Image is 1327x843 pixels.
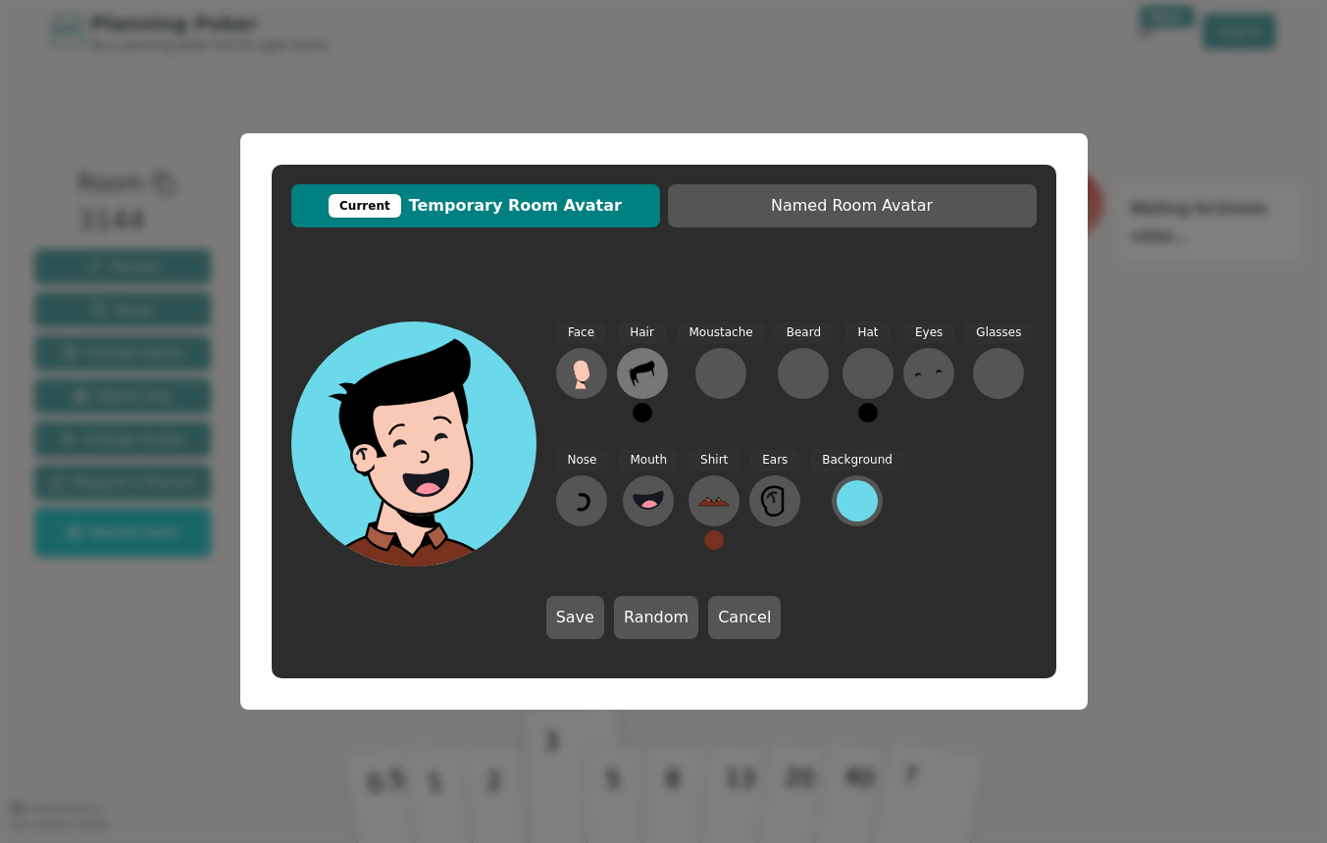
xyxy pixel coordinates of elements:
[668,184,1037,227] button: Named Room Avatar
[678,322,765,344] span: Moustache
[301,194,650,218] span: Temporary Room Avatar
[329,194,401,218] div: Current
[614,596,698,639] button: Random
[678,194,1027,218] span: Named Room Avatar
[546,596,604,639] button: Save
[750,449,799,471] span: Ears
[556,322,606,344] span: Face
[845,322,890,344] span: Hat
[618,322,666,344] span: Hair
[708,596,781,639] button: Cancel
[964,322,1033,344] span: Glasses
[775,322,833,344] span: Beard
[810,449,904,471] span: Background
[903,322,954,344] span: Eyes
[689,449,740,471] span: Shirt
[618,449,679,471] span: Mouth
[556,449,609,471] span: Nose
[291,184,660,227] button: CurrentTemporary Room Avatar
